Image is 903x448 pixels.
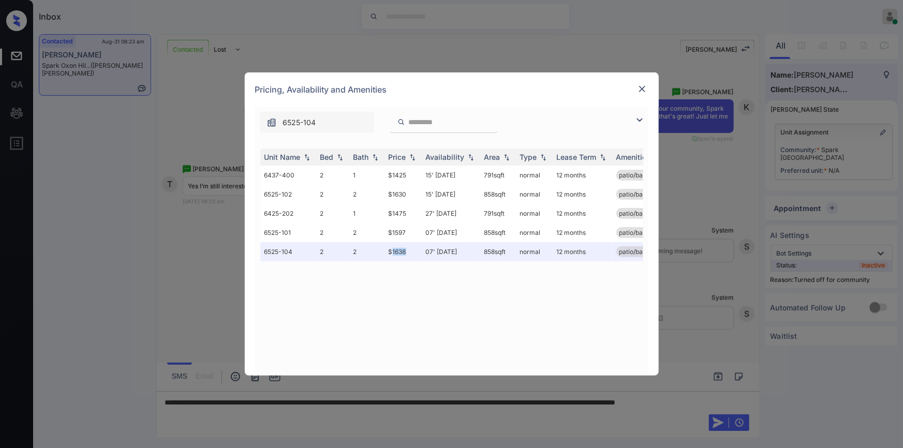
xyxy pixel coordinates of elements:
[316,204,349,223] td: 2
[245,72,659,107] div: Pricing, Availability and Amenities
[267,117,277,128] img: icon-zuma
[480,166,516,185] td: 791 sqft
[260,166,316,185] td: 6437-400
[619,210,659,217] span: patio/balcony
[516,166,553,185] td: normal
[384,185,422,204] td: $1630
[538,154,549,161] img: sorting
[516,223,553,242] td: normal
[283,117,316,128] span: 6525-104
[384,242,422,261] td: $1638
[616,153,651,161] div: Amenities
[349,242,384,261] td: 2
[316,242,349,261] td: 2
[422,166,480,185] td: 15' [DATE]
[260,242,316,261] td: 6525-104
[619,248,659,256] span: patio/balcony
[316,166,349,185] td: 2
[316,185,349,204] td: 2
[384,223,422,242] td: $1597
[516,242,553,261] td: normal
[349,204,384,223] td: 1
[370,154,380,161] img: sorting
[349,185,384,204] td: 2
[384,166,422,185] td: $1425
[260,185,316,204] td: 6525-102
[260,223,316,242] td: 6525-101
[422,204,480,223] td: 27' [DATE]
[553,166,612,185] td: 12 months
[480,185,516,204] td: 858 sqft
[516,204,553,223] td: normal
[501,154,512,161] img: sorting
[264,153,301,161] div: Unit Name
[637,84,647,94] img: close
[619,171,659,179] span: patio/balcony
[553,185,612,204] td: 12 months
[353,153,369,161] div: Bath
[260,204,316,223] td: 6425-202
[619,190,659,198] span: patio/balcony
[516,185,553,204] td: normal
[302,154,312,161] img: sorting
[397,117,405,127] img: icon-zuma
[349,223,384,242] td: 2
[316,223,349,242] td: 2
[553,204,612,223] td: 12 months
[422,223,480,242] td: 07' [DATE]
[480,242,516,261] td: 858 sqft
[389,153,406,161] div: Price
[598,154,608,161] img: sorting
[480,223,516,242] td: 858 sqft
[407,154,418,161] img: sorting
[335,154,345,161] img: sorting
[422,185,480,204] td: 15' [DATE]
[520,153,537,161] div: Type
[426,153,465,161] div: Availability
[480,204,516,223] td: 791 sqft
[553,223,612,242] td: 12 months
[557,153,597,161] div: Lease Term
[349,166,384,185] td: 1
[384,204,422,223] td: $1475
[320,153,334,161] div: Bed
[422,242,480,261] td: 07' [DATE]
[553,242,612,261] td: 12 months
[619,229,659,236] span: patio/balcony
[466,154,476,161] img: sorting
[633,114,646,126] img: icon-zuma
[484,153,500,161] div: Area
